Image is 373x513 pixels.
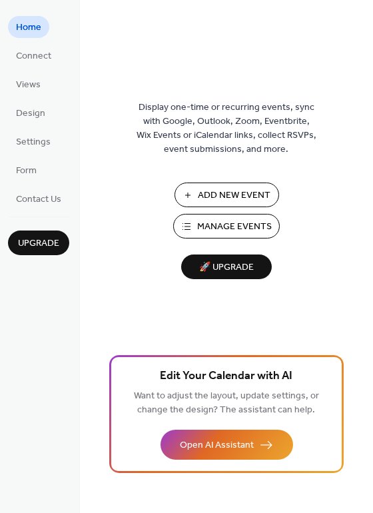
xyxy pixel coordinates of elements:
[175,183,279,207] button: Add New Event
[8,73,49,95] a: Views
[8,159,45,181] a: Form
[8,16,49,38] a: Home
[134,388,319,420] span: Want to adjust the layout, update settings, or change the design? The assistant can help.
[173,214,280,239] button: Manage Events
[16,79,41,93] span: Views
[16,107,45,121] span: Design
[161,368,293,386] span: Edit Your Calendar with AI
[189,259,264,277] span: 🚀 Upgrade
[16,21,41,35] span: Home
[198,189,271,203] span: Add New Event
[8,102,53,124] a: Design
[16,136,51,150] span: Settings
[137,101,316,157] span: Display one-time or recurring events, sync with Google, Outlook, Zoom, Eventbrite, Wix Events or ...
[181,255,272,279] button: 🚀 Upgrade
[16,165,37,179] span: Form
[8,188,69,210] a: Contact Us
[8,131,59,153] a: Settings
[8,45,59,67] a: Connect
[18,237,59,251] span: Upgrade
[197,221,272,235] span: Manage Events
[8,231,69,255] button: Upgrade
[161,430,293,460] button: Open AI Assistant
[16,50,51,64] span: Connect
[181,439,254,453] span: Open AI Assistant
[16,193,61,207] span: Contact Us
